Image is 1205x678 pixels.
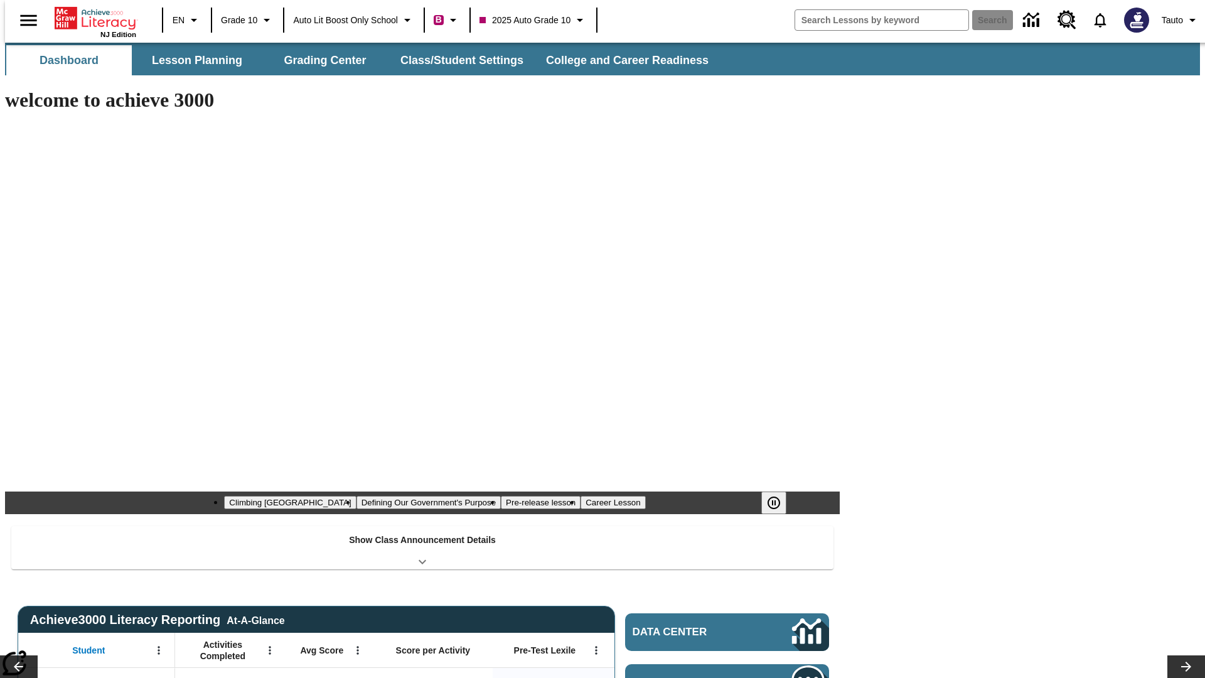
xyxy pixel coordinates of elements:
[224,496,356,509] button: Slide 1 Climbing Mount Tai
[1117,4,1157,36] button: Select a new avatar
[356,496,501,509] button: Slide 2 Defining Our Government's Purpose
[262,45,388,75] button: Grading Center
[55,6,136,31] a: Home
[30,613,285,627] span: Achieve3000 Literacy Reporting
[795,10,968,30] input: search field
[167,9,207,31] button: Language: EN, Select a language
[348,641,367,660] button: Open Menu
[1162,14,1183,27] span: Tauto
[5,45,720,75] div: SubNavbar
[429,9,466,31] button: Boost Class color is violet red. Change class color
[390,45,533,75] button: Class/Student Settings
[581,496,645,509] button: Slide 4 Career Lesson
[1015,3,1050,38] a: Data Center
[5,43,1200,75] div: SubNavbar
[11,526,833,569] div: Show Class Announcement Details
[221,14,257,27] span: Grade 10
[288,9,420,31] button: School: Auto Lit Boost only School, Select your school
[1050,3,1084,37] a: Resource Center, Will open in new tab
[134,45,260,75] button: Lesson Planning
[260,641,279,660] button: Open Menu
[216,9,279,31] button: Grade: Grade 10, Select a grade
[474,9,592,31] button: Class: 2025 Auto Grade 10, Select your class
[536,45,719,75] button: College and Career Readiness
[181,639,264,662] span: Activities Completed
[5,89,840,112] h1: welcome to achieve 3000
[396,645,471,656] span: Score per Activity
[72,645,105,656] span: Student
[227,613,284,627] div: At-A-Glance
[293,14,398,27] span: Auto Lit Boost only School
[6,45,132,75] button: Dashboard
[300,645,343,656] span: Avg Score
[1157,9,1205,31] button: Profile/Settings
[1167,655,1205,678] button: Lesson carousel, Next
[761,492,799,514] div: Pause
[514,645,576,656] span: Pre-Test Lexile
[149,641,168,660] button: Open Menu
[1084,4,1117,36] a: Notifications
[173,14,185,27] span: EN
[55,4,136,38] div: Home
[501,496,581,509] button: Slide 3 Pre-release lesson
[625,613,829,651] a: Data Center
[587,641,606,660] button: Open Menu
[349,534,496,547] p: Show Class Announcement Details
[1124,8,1149,33] img: Avatar
[479,14,570,27] span: 2025 Auto Grade 10
[10,2,47,39] button: Open side menu
[100,31,136,38] span: NJ Edition
[436,12,442,28] span: B
[633,626,750,638] span: Data Center
[761,492,786,514] button: Pause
